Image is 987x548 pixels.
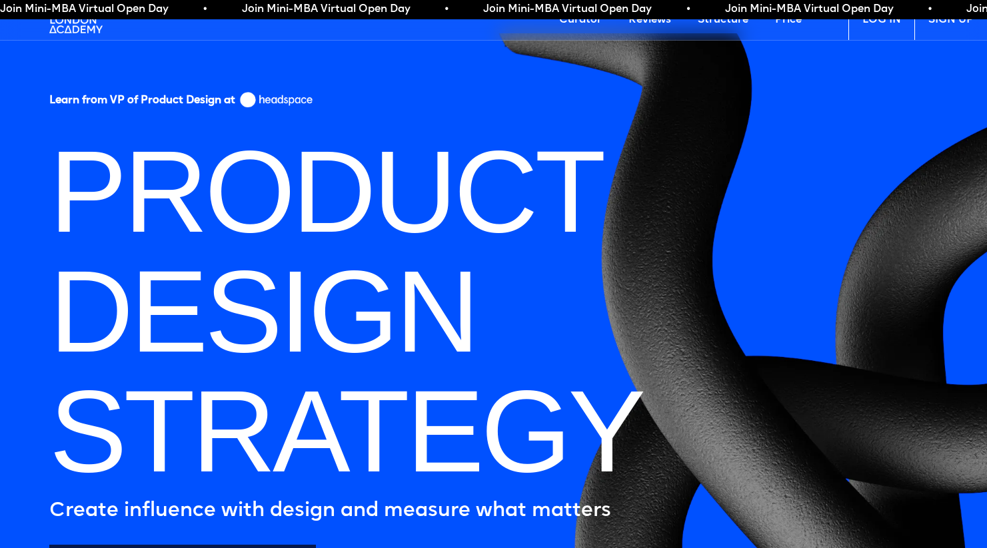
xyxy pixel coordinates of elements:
h1: STRATEGY [36,372,656,491]
h1: PRODUCT [36,132,616,252]
h5: Create influence with design and measure what matters [49,498,611,525]
h5: Learn from VP of Product Design at [49,94,235,112]
span: • [445,3,449,16]
span: • [928,3,932,16]
span: • [686,3,690,16]
span: • [203,3,207,16]
h1: DESIGN [36,252,490,372]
